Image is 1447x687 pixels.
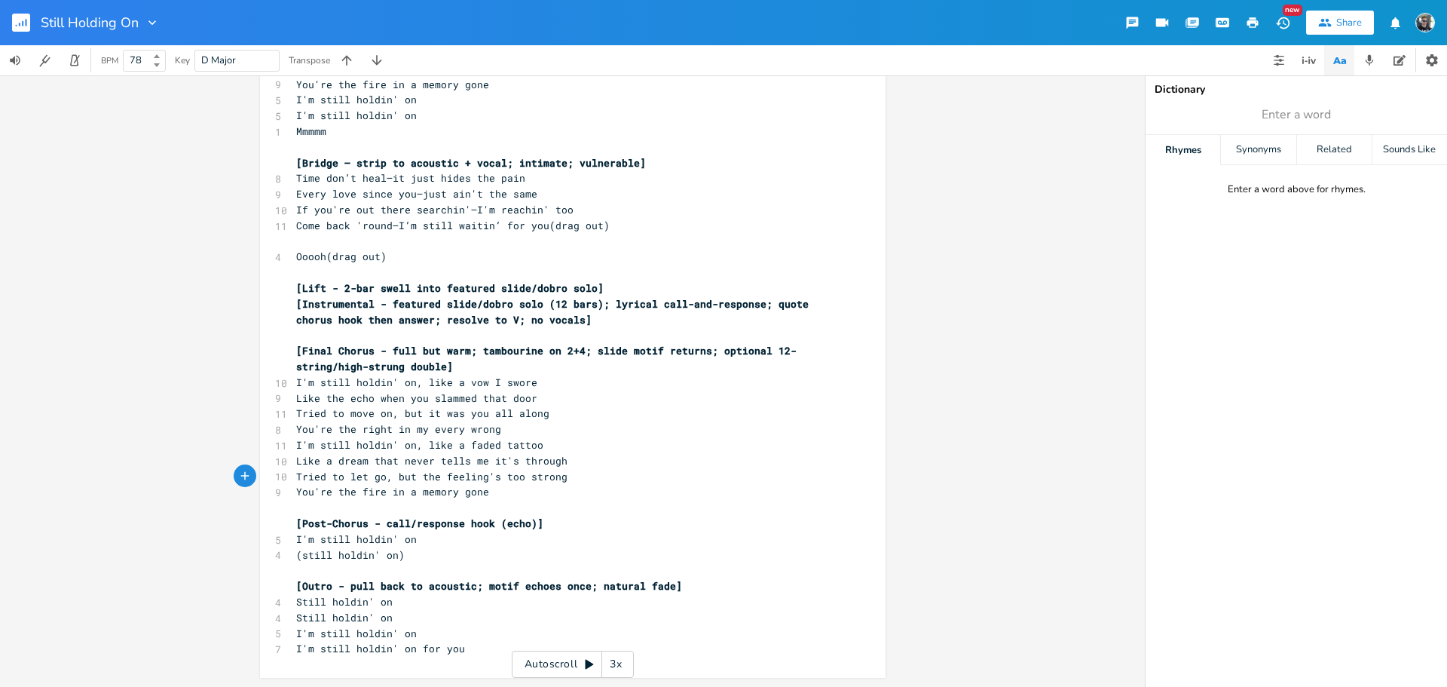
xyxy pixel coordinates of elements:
[296,454,567,468] span: Like a dream that never tells me it's through
[296,422,501,436] span: You're the right in my every wrong
[1262,106,1331,124] span: Enter a word
[101,57,118,65] div: BPM
[296,109,417,122] span: I'm still holdin' on
[296,470,567,483] span: Tried to let go, but the feeling's too strong
[1306,11,1374,35] button: Share
[296,438,543,452] span: I'm still holdin' on, like a faded tattoo
[296,297,815,327] span: [Instrumental - featured slide/dobro solo (12 bars); lyrical call-and-response; quote chorus hook...
[1372,135,1447,165] div: Sounds Like
[296,124,326,138] span: Mmmmm
[296,579,682,593] span: [Outro - pull back to acoustic; motif echoes once; natural fade]
[602,651,629,678] div: 3x
[1221,135,1296,165] div: Synonyms
[1268,9,1298,36] button: New
[296,281,604,295] span: [Lift - 2-bar swell into featured slide/dobro solo]
[296,93,417,106] span: I'm still holdin' on
[175,56,190,65] div: Key
[296,376,537,389] span: I'm still holdin' on, like a vow I swore
[296,595,393,609] span: Still holdin' on
[296,203,574,216] span: If you're out there searchin'—I'm reachin' too
[1415,13,1435,32] img: taylor.leroy.warr
[1146,135,1220,165] div: Rhymes
[41,16,139,29] span: Still Holding On
[1297,135,1372,165] div: Related
[1228,183,1366,196] div: Enter a word above for rhymes.
[296,548,405,562] span: (still holdin' on)
[296,156,646,170] span: [Bridge – strip to acoustic + vocal; intimate; vulnerable]
[1155,84,1438,95] div: Dictionary
[296,406,549,420] span: Tried to move on, but it was you all along
[296,219,610,232] span: Come back 'round—I’m still waitin’ for you(drag out)
[296,611,393,624] span: Still holdin' on
[296,532,417,546] span: I'm still holdin' on
[296,344,797,373] span: [Final Chorus - full but warm; tambourine on 2+4; slide motif returns; optional 12-string/high-st...
[1336,16,1362,29] div: Share
[296,187,537,201] span: Every love since you—just ain't the same
[296,250,387,263] span: Ooooh(drag out)
[1283,5,1302,16] div: New
[296,485,489,498] span: You're the fire in a memory gone
[296,391,537,405] span: Like the echo when you slammed that door
[512,651,634,678] div: Autoscroll
[296,517,543,530] span: [Post-Chorus - call/response hook (echo)]
[296,642,465,655] span: I'm still holdin' on for you
[289,56,330,65] div: Transpose
[201,54,236,67] span: D Major
[296,78,489,91] span: You're the fire in a memory gone
[296,627,417,640] span: I'm still holdin' on
[296,171,525,185] span: Time don’t heal—it just hides the pain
